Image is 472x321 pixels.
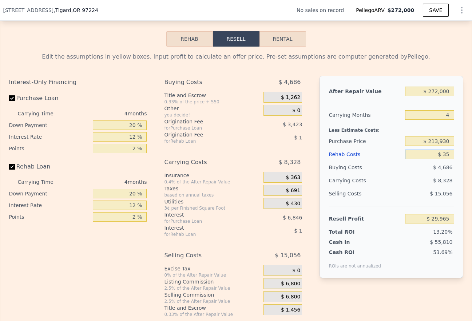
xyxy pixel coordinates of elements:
[164,224,245,231] div: Interest
[9,52,463,61] div: Edit the assumptions in yellow boxes. Input profit to calculate an offer price. Pre-set assumptio...
[275,249,301,262] span: $ 15,056
[9,188,90,199] div: Down Payment
[281,294,300,300] span: $ 6,800
[164,249,245,262] div: Selling Costs
[286,174,300,181] span: $ 363
[278,76,301,89] span: $ 4,686
[286,187,300,194] span: $ 691
[286,201,300,207] span: $ 430
[166,31,213,47] button: Rehab
[329,238,374,246] div: Cash In
[259,31,306,47] button: Rental
[278,156,301,169] span: $ 8,328
[164,125,245,131] div: for Purchase Loan
[292,267,300,274] span: $ 0
[164,156,245,169] div: Carrying Costs
[9,160,90,173] label: Rehab Loan
[281,281,300,287] span: $ 6,800
[164,105,261,112] div: Other
[9,143,90,154] div: Points
[294,228,302,234] span: $ 1
[68,176,147,188] div: 4 months
[281,307,300,313] span: $ 1,456
[164,112,261,118] div: you decide!
[164,205,261,211] div: 3¢ per Finished Square Foot
[3,7,54,14] span: [STREET_ADDRESS]
[164,76,245,89] div: Buying Costs
[9,164,15,170] input: Rehab Loan
[164,118,245,125] div: Origination Fee
[164,278,261,285] div: Listing Commission
[164,131,245,138] div: Origination Fee
[164,198,261,205] div: Utilities
[329,108,402,122] div: Carrying Months
[283,122,302,127] span: $ 3,423
[329,135,402,148] div: Purchase Price
[329,228,374,235] div: Total ROI
[164,304,261,312] div: Title and Escrow
[53,7,98,14] span: , Tigard
[329,187,402,200] div: Selling Costs
[18,108,65,119] div: Carrying Time
[68,108,147,119] div: 4 months
[297,7,350,14] div: No sales on record
[9,199,90,211] div: Interest Rate
[329,249,381,256] div: Cash ROI
[9,76,147,89] div: Interest-Only Financing
[9,119,90,131] div: Down Payment
[283,215,302,221] span: $ 6,846
[356,7,388,14] span: Pellego ARV
[388,7,415,13] span: $272,000
[329,122,454,135] div: Less Estimate Costs:
[9,131,90,143] div: Interest Rate
[433,178,452,183] span: $ 8,328
[164,179,261,185] div: 0.4% of the After Repair Value
[164,192,261,198] div: based on annual taxes
[423,4,448,17] button: SAVE
[164,285,261,291] div: 2.5% of the After Repair Value
[9,92,90,105] label: Purchase Loan
[433,229,452,235] span: 13.20%
[329,212,402,225] div: Resell Profit
[430,239,452,245] span: $ 55,810
[164,218,245,224] div: for Purchase Loan
[329,256,381,269] div: ROIs are not annualized
[164,312,261,317] div: 0.33% of the After Repair Value
[329,85,402,98] div: After Repair Value
[433,165,452,170] span: $ 4,686
[164,272,261,278] div: 0% of the After Repair Value
[164,298,261,304] div: 2.5% of the After Repair Value
[292,107,300,114] span: $ 0
[18,176,65,188] div: Carrying Time
[71,7,98,13] span: , OR 97224
[9,95,15,101] input: Purchase Loan
[164,99,261,105] div: 0.33% of the price + 550
[164,211,245,218] div: Interest
[164,138,245,144] div: for Rehab Loan
[164,265,261,272] div: Excise Tax
[433,249,452,255] span: 53.69%
[9,211,90,223] div: Points
[164,231,245,237] div: for Rehab Loan
[213,31,259,47] button: Resell
[164,185,261,192] div: Taxes
[294,135,302,140] span: $ 1
[281,94,300,101] span: $ 1,262
[164,92,261,99] div: Title and Escrow
[329,174,374,187] div: Carrying Costs
[164,291,261,298] div: Selling Commission
[329,161,402,174] div: Buying Costs
[430,191,452,197] span: $ 15,056
[455,3,469,17] button: Show Options
[329,148,402,161] div: Rehab Costs
[164,172,261,179] div: Insurance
